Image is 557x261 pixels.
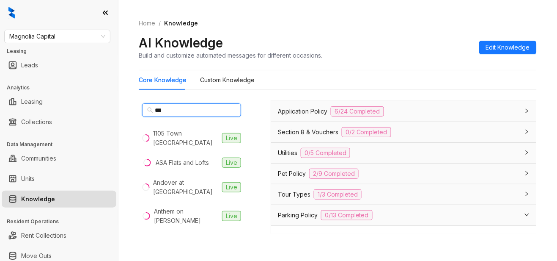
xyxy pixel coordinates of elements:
[9,30,105,43] span: Magnolia Capital
[222,133,241,143] span: Live
[2,93,116,110] li: Leasing
[21,114,52,130] a: Collections
[524,192,530,197] span: collapsed
[278,233,530,246] span: General
[524,129,530,134] span: collapsed
[524,150,530,155] span: collapsed
[342,127,391,137] span: 0/2 Completed
[321,210,373,220] span: 0/13 Completed
[153,129,219,147] div: 1105 Town [GEOGRAPHIC_DATA]
[278,107,327,116] span: Application Policy
[2,114,116,130] li: Collections
[147,107,153,113] span: search
[164,19,198,27] span: Knowledge
[7,47,118,55] h3: Leasing
[7,141,118,148] h3: Data Management
[278,211,318,220] span: Parking Policy
[2,57,116,74] li: Leads
[139,35,223,51] h2: AI Knowledge
[524,171,530,176] span: collapsed
[222,211,241,221] span: Live
[7,84,118,92] h3: Analytics
[278,190,310,199] span: Tour Types
[2,170,116,187] li: Units
[271,164,536,184] div: Pet Policy2/9 Completed
[479,41,537,54] button: Edit Knowledge
[21,170,35,187] a: Units
[21,93,43,110] a: Leasing
[21,57,38,74] a: Leads
[2,150,116,167] li: Communities
[271,143,536,163] div: Utilities0/5 Completed
[278,169,306,178] span: Pet Policy
[486,43,530,52] span: Edit Knowledge
[8,7,15,19] img: logo
[301,148,350,158] span: 0/5 Completed
[137,19,157,28] a: Home
[7,218,118,225] h3: Resident Operations
[154,207,219,225] div: Anthem on [PERSON_NAME]
[524,108,530,114] span: collapsed
[21,191,55,208] a: Knowledge
[222,182,241,192] span: Live
[2,191,116,208] li: Knowledge
[200,75,255,85] div: Custom Knowledge
[159,19,161,28] li: /
[2,227,116,244] li: Rent Collections
[139,51,322,60] div: Build and customize automated messages for different occasions.
[271,122,536,142] div: Section 8 & Vouchers0/2 Completed
[21,150,56,167] a: Communities
[278,128,338,137] span: Section 8 & Vouchers
[524,212,530,217] span: expanded
[21,227,66,244] a: Rent Collections
[271,184,536,205] div: Tour Types1/3 Completed
[278,148,297,158] span: Utilities
[309,169,359,179] span: 2/9 Completed
[139,75,187,85] div: Core Knowledge
[153,178,219,197] div: Andover at [GEOGRAPHIC_DATA]
[271,205,536,225] div: Parking Policy0/13 Completed
[222,158,241,168] span: Live
[314,189,362,200] span: 1/3 Completed
[331,106,384,117] span: 6/24 Completed
[156,158,209,167] div: ASA Flats and Lofts
[271,101,536,122] div: Application Policy6/24 Completed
